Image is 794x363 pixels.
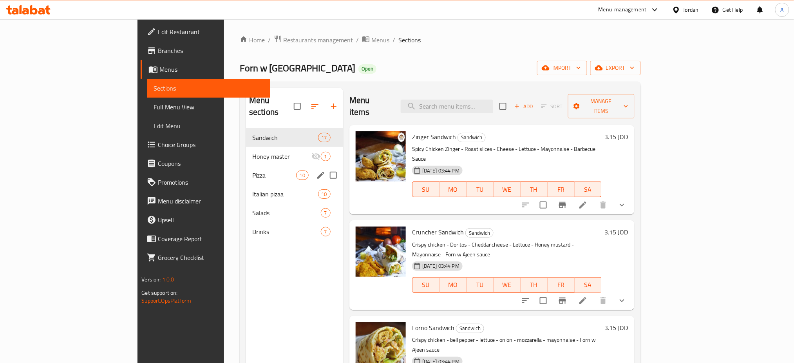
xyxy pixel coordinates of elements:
[543,63,581,73] span: import
[141,296,191,306] a: Support.OpsPlatform
[412,240,602,260] p: Crispy chicken - Doritos - Cheddar cheese - Lettuce - Honey mustard - Mayonnaise - Forn w Ajeen s...
[516,196,535,214] button: sort-choices
[147,98,270,116] a: Full Menu View
[578,200,588,210] a: Edit menu item
[412,226,464,238] span: Cruncher Sandwich
[412,131,456,143] span: Zinger Sandwich
[246,185,343,203] div: Italian pizaa10
[470,279,490,290] span: TU
[524,279,544,290] span: TH
[521,277,548,293] button: TH
[511,100,536,113] span: Add item
[252,152,311,161] span: Honey master
[536,100,568,113] span: Select section first
[456,324,484,333] span: Sandwich
[246,128,343,147] div: Sandwich17
[246,222,343,241] div: Drinks7
[458,133,486,142] div: Sandwich
[594,196,613,214] button: delete
[159,65,264,74] span: Menus
[321,228,330,236] span: 7
[494,181,521,197] button: WE
[141,274,161,285] span: Version:
[497,184,517,195] span: WE
[412,277,440,293] button: SU
[466,229,493,238] span: Sandwich
[494,277,521,293] button: WE
[356,131,406,181] img: Zinger Sandwich
[458,133,485,142] span: Sandwich
[553,196,572,214] button: Branch-specific-item
[467,181,494,197] button: TU
[356,227,406,277] img: Cruncher Sandwich
[318,133,331,142] div: items
[315,169,327,181] button: edit
[416,279,436,290] span: SU
[419,262,463,270] span: [DATE] 03:44 PM
[398,35,421,45] span: Sections
[252,208,321,218] span: Salads
[252,189,318,199] span: Italian pizaa
[158,196,264,206] span: Menu disclaimer
[274,35,353,45] a: Restaurants management
[574,96,628,116] span: Manage items
[513,102,534,111] span: Add
[470,184,490,195] span: TU
[311,152,321,161] svg: Inactive section
[553,291,572,310] button: Branch-specific-item
[568,94,635,118] button: Manage items
[158,27,264,36] span: Edit Restaurant
[684,5,699,14] div: Jordan
[419,167,463,174] span: [DATE] 03:44 PM
[617,296,627,305] svg: Show Choices
[158,140,264,149] span: Choice Groups
[321,208,331,218] div: items
[318,134,330,142] span: 17
[318,189,331,199] div: items
[440,277,467,293] button: MO
[240,35,641,45] nav: breadcrumb
[246,203,343,222] div: Salads7
[158,234,264,243] span: Coverage Report
[158,159,264,168] span: Coupons
[613,196,631,214] button: show more
[497,279,517,290] span: WE
[467,277,494,293] button: TU
[578,279,599,290] span: SA
[349,94,391,118] h2: Menu items
[358,64,376,74] div: Open
[516,291,535,310] button: sort-choices
[440,181,467,197] button: MO
[443,184,463,195] span: MO
[605,227,628,238] h6: 3.15 JOD
[465,228,494,238] div: Sandwich
[147,79,270,98] a: Sections
[578,184,599,195] span: SA
[318,191,330,198] span: 10
[321,227,331,236] div: items
[578,296,588,305] a: Edit menu item
[252,171,296,180] div: Pizza
[781,5,784,14] span: A
[412,335,602,355] p: Crispy chicken - bell pepper - lettuce - onion - mozzarella - mayonnaise - Forn w Ajeen sauce
[158,178,264,187] span: Promotions
[252,227,321,236] span: Drinks
[141,288,177,298] span: Get support on:
[246,125,343,244] nav: Menu sections
[551,279,572,290] span: FR
[249,94,294,118] h2: Menu sections
[613,291,631,310] button: show more
[495,98,511,114] span: Select section
[548,181,575,197] button: FR
[590,61,641,75] button: export
[158,253,264,262] span: Grocery Checklist
[537,61,587,75] button: import
[141,22,270,41] a: Edit Restaurant
[597,63,635,73] span: export
[321,153,330,160] span: 1
[306,97,324,116] span: Sort sections
[147,116,270,135] a: Edit Menu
